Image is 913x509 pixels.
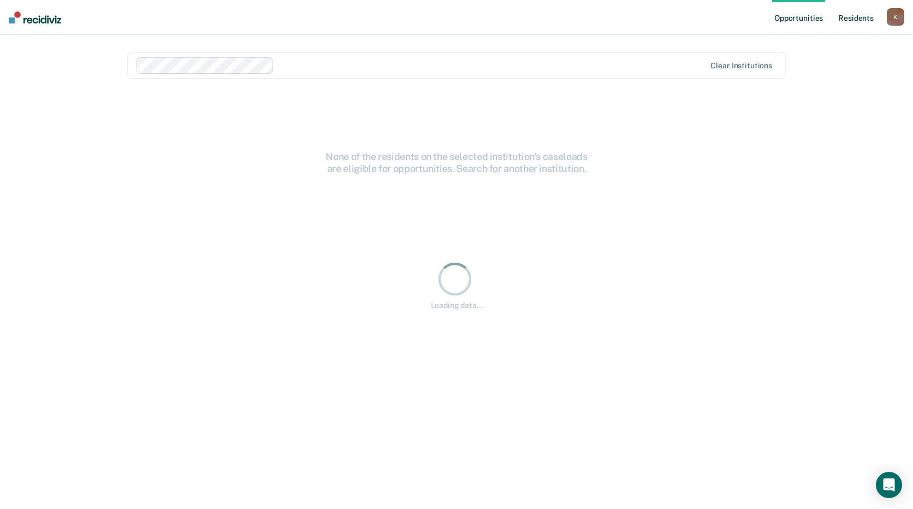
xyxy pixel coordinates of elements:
[876,472,902,498] div: Open Intercom Messenger
[710,61,772,70] div: Clear institutions
[431,301,483,310] div: Loading data...
[887,8,904,26] button: K
[9,11,61,23] img: Recidiviz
